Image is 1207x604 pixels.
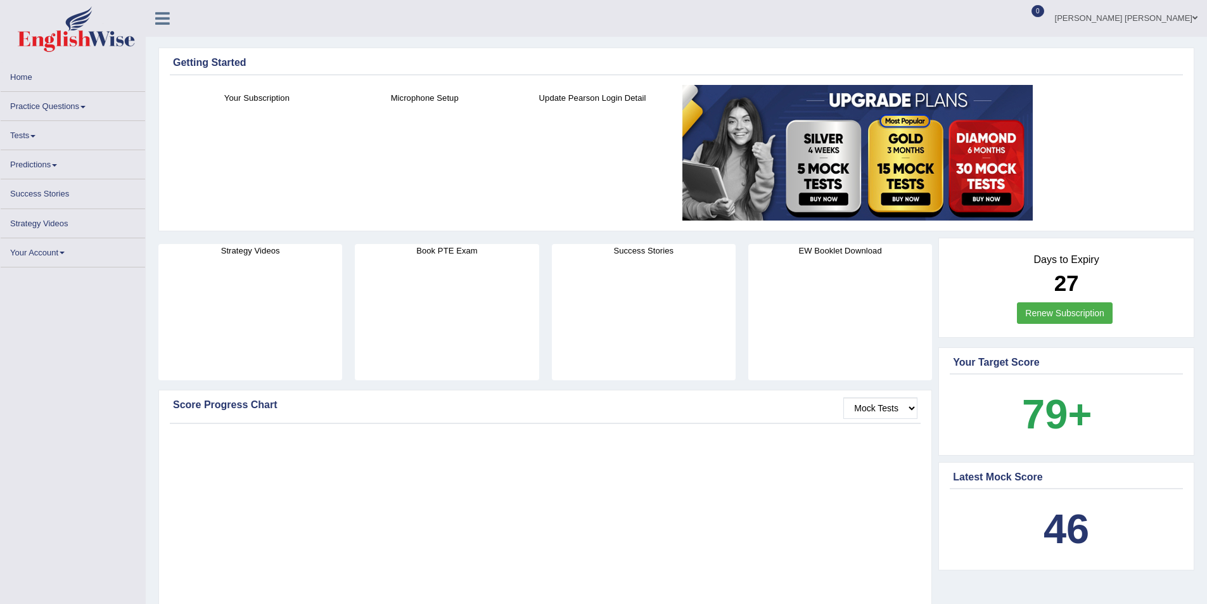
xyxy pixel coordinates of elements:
h4: Success Stories [552,244,736,257]
a: Renew Subscription [1017,302,1113,324]
a: Tests [1,121,145,146]
h4: Update Pearson Login Detail [515,91,670,105]
b: 27 [1054,271,1079,295]
img: small5.jpg [682,85,1033,221]
div: Your Target Score [953,355,1180,370]
a: Strategy Videos [1,209,145,234]
h4: Days to Expiry [953,254,1180,266]
a: Practice Questions [1,92,145,117]
h4: Strategy Videos [158,244,342,257]
h4: Your Subscription [179,91,335,105]
div: Score Progress Chart [173,397,917,413]
div: Latest Mock Score [953,470,1180,485]
b: 79+ [1022,391,1092,437]
a: Predictions [1,150,145,175]
h4: Microphone Setup [347,91,502,105]
h4: Book PTE Exam [355,244,539,257]
a: Your Account [1,238,145,263]
span: 0 [1031,5,1044,17]
b: 46 [1044,506,1089,552]
h4: EW Booklet Download [748,244,932,257]
a: Success Stories [1,179,145,204]
a: Home [1,63,145,87]
div: Getting Started [173,55,1180,70]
